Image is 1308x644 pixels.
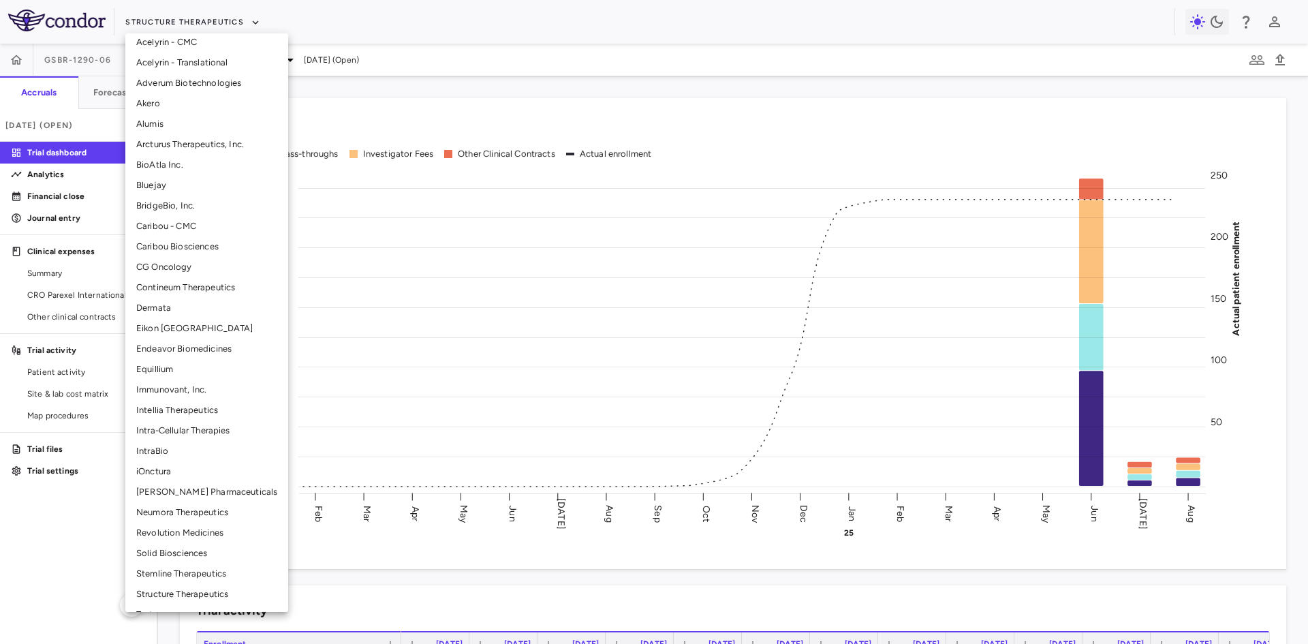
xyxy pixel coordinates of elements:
li: Contineum Therapeutics [125,277,288,298]
li: Test [125,604,288,625]
li: Neumora Therapeutics [125,502,288,523]
li: Caribou - CMC [125,216,288,236]
li: Alumis [125,114,288,134]
li: Solid Biosciences [125,543,288,564]
li: Endeavor Biomedicines [125,339,288,359]
li: Stemline Therapeutics [125,564,288,584]
li: IntraBio [125,441,288,461]
li: Caribou Biosciences [125,236,288,257]
li: Eikon [GEOGRAPHIC_DATA] [125,318,288,339]
li: Intra-Cellular Therapies [125,420,288,441]
li: CG Oncology [125,257,288,277]
li: Revolution Medicines [125,523,288,543]
li: BioAtla Inc. [125,155,288,175]
li: iOnctura [125,461,288,482]
li: Bluejay [125,175,288,196]
li: BridgeBio, Inc. [125,196,288,216]
li: Immunovant, Inc. [125,380,288,400]
li: Akero [125,93,288,114]
li: Adverum Biotechnologies [125,73,288,93]
li: [PERSON_NAME] Pharmaceuticals [125,482,288,502]
li: Acelyrin - CMC [125,32,288,52]
li: Intellia Therapeutics [125,400,288,420]
li: Dermata [125,298,288,318]
li: Structure Therapeutics [125,584,288,604]
li: Acelyrin - Translational [125,52,288,73]
li: Arcturus Therapeutics, Inc. [125,134,288,155]
li: Equillium [125,359,288,380]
